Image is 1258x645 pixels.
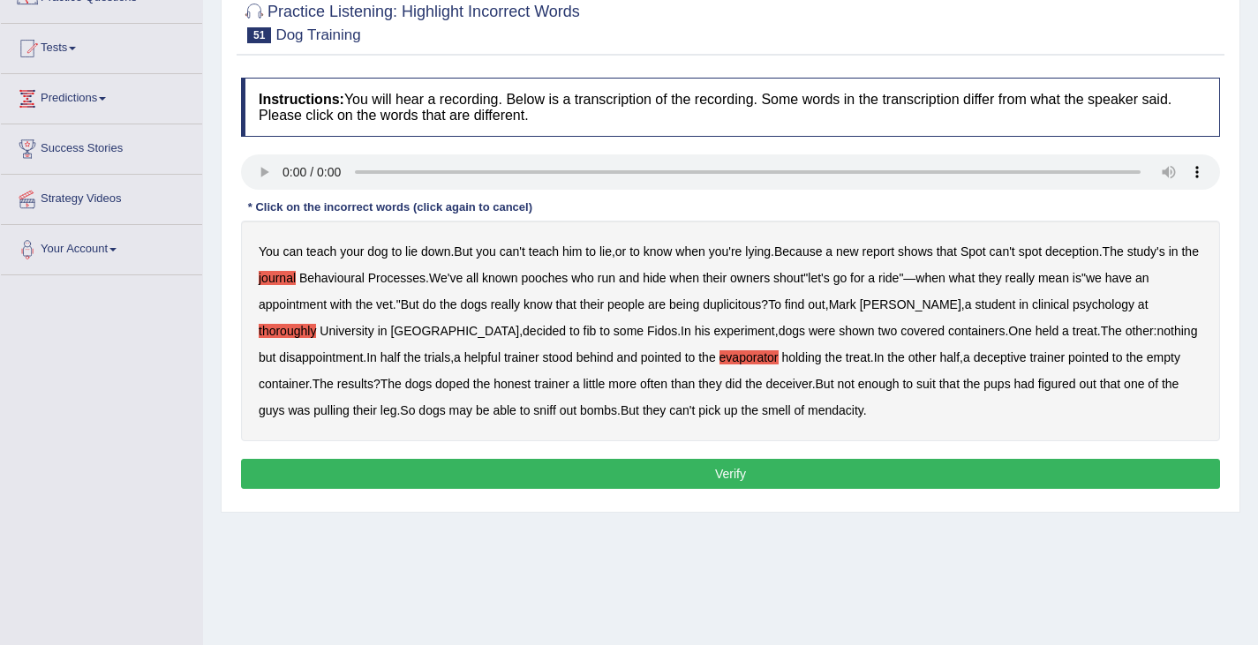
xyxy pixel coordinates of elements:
[454,350,461,364] b: a
[949,271,976,285] b: what
[730,271,770,285] b: owners
[1029,350,1065,364] b: trainer
[608,377,637,391] b: more
[380,350,401,364] b: half
[607,297,644,311] b: people
[975,297,1015,311] b: student
[367,244,388,259] b: dog
[1062,324,1069,338] b: a
[825,244,832,259] b: a
[641,350,682,364] b: pointed
[1068,350,1109,364] b: pointed
[1126,350,1142,364] b: the
[288,403,310,417] b: was
[874,350,885,364] b: In
[948,324,1006,338] b: containers
[482,271,517,285] b: known
[529,244,559,259] b: teach
[571,271,594,285] b: who
[390,324,519,338] b: [GEOGRAPHIC_DATA]
[863,244,895,259] b: report
[745,377,762,391] b: the
[449,403,472,417] b: may
[808,271,829,285] b: let's
[1008,324,1031,338] b: One
[405,377,432,391] b: dogs
[1181,244,1198,259] b: the
[887,350,904,364] b: the
[1135,271,1149,285] b: an
[643,271,666,285] b: hide
[521,271,568,285] b: pooches
[1,74,202,118] a: Predictions
[418,403,445,417] b: dogs
[939,377,960,391] b: that
[464,350,501,364] b: helpful
[259,92,344,107] b: Instructions:
[356,297,373,311] b: the
[963,350,970,364] b: a
[695,324,711,338] b: his
[353,403,377,417] b: their
[306,244,336,259] b: teach
[974,350,1027,364] b: deceptive
[247,27,271,43] span: 51
[454,244,472,259] b: But
[808,403,863,417] b: mendacity
[1112,350,1123,364] b: to
[493,377,531,391] b: honest
[726,377,742,391] b: did
[878,324,897,338] b: two
[1,225,202,269] a: Your Account
[939,350,960,364] b: half
[259,244,280,259] b: You
[619,271,639,285] b: and
[1127,244,1165,259] b: study's
[466,271,478,285] b: all
[340,244,364,259] b: your
[808,297,825,311] b: out
[713,324,774,338] b: experiment
[898,244,933,259] b: shows
[337,377,373,391] b: results
[500,244,525,259] b: can't
[703,297,761,311] b: duplicitous
[562,244,583,259] b: him
[1101,324,1122,338] b: The
[839,324,874,338] b: shown
[670,271,699,285] b: when
[809,324,835,338] b: were
[669,403,695,417] b: can't
[794,403,804,417] b: of
[569,324,580,338] b: to
[825,350,841,364] b: the
[330,297,352,311] b: with
[259,271,296,285] b: journal
[846,350,870,364] b: treat
[1124,377,1144,391] b: one
[724,403,738,417] b: up
[275,26,360,43] small: Dog Training
[584,324,597,338] b: fib
[1073,324,1097,338] b: treat
[376,297,393,311] b: vet
[1086,271,1102,285] b: we
[1019,244,1042,259] b: spot
[643,403,666,417] b: they
[259,324,316,338] b: thoroughly
[1126,324,1154,338] b: other
[621,403,639,417] b: But
[878,271,899,285] b: ride
[259,350,275,364] b: but
[671,377,695,391] b: than
[460,297,486,311] b: dogs
[742,403,758,417] b: the
[556,297,576,311] b: that
[1019,297,1028,311] b: in
[473,377,490,391] b: the
[401,297,419,311] b: But
[241,221,1220,441] div: . , . . . " "— " ." ? , , , . , . . : . , . , . ? . . . .
[644,244,673,259] b: know
[380,403,397,417] b: leg
[647,324,677,338] b: Fidos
